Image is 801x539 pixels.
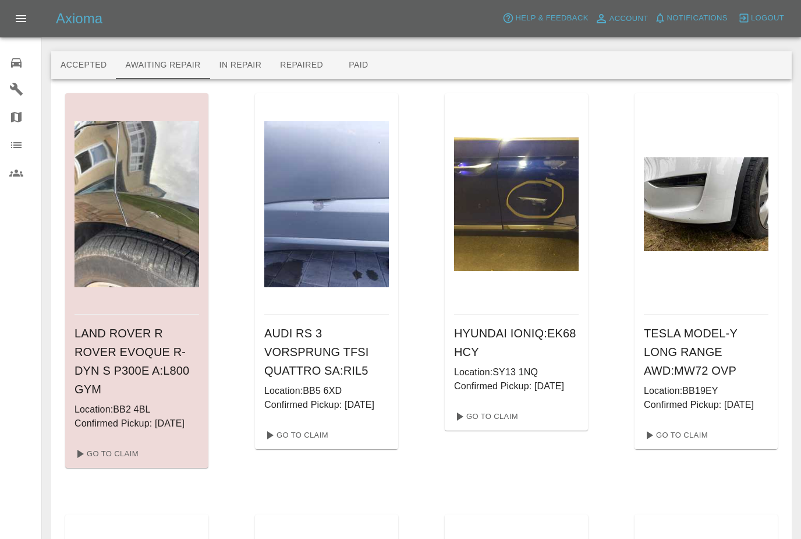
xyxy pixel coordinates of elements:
a: Go To Claim [260,426,331,445]
button: Repaired [271,51,332,79]
h6: HYUNDAI IONIQ : EK68 HCY [454,324,579,361]
button: Paid [332,51,385,79]
span: Account [609,12,648,26]
a: Go To Claim [70,445,141,463]
p: Confirmed Pickup: [DATE] [644,398,768,412]
p: Location: BB19EY [644,384,768,398]
a: Account [591,9,651,28]
button: In Repair [210,51,271,79]
p: Confirmed Pickup: [DATE] [75,417,199,431]
a: Go To Claim [639,426,711,445]
h5: Axioma [56,9,102,28]
button: Awaiting Repair [116,51,210,79]
p: Location: BB2 4BL [75,403,199,417]
p: Confirmed Pickup: [DATE] [264,398,389,412]
button: Notifications [651,9,731,27]
a: Go To Claim [449,407,521,426]
button: Help & Feedback [499,9,591,27]
span: Logout [751,12,784,25]
span: Notifications [667,12,728,25]
button: Open drawer [7,5,35,33]
p: Location: SY13 1NQ [454,365,579,379]
button: Logout [735,9,787,27]
h6: AUDI RS 3 VORSPRUNG TFSI QUATTRO SA : RIL5 [264,324,389,380]
span: Help & Feedback [515,12,588,25]
h6: TESLA MODEL-Y LONG RANGE AWD : MW72 OVP [644,324,768,380]
button: Accepted [51,51,116,79]
p: Confirmed Pickup: [DATE] [454,379,579,393]
h6: LAND ROVER R ROVER EVOQUE R-DYN S P300E A : L800 GYM [75,324,199,399]
p: Location: BB5 6XD [264,384,389,398]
